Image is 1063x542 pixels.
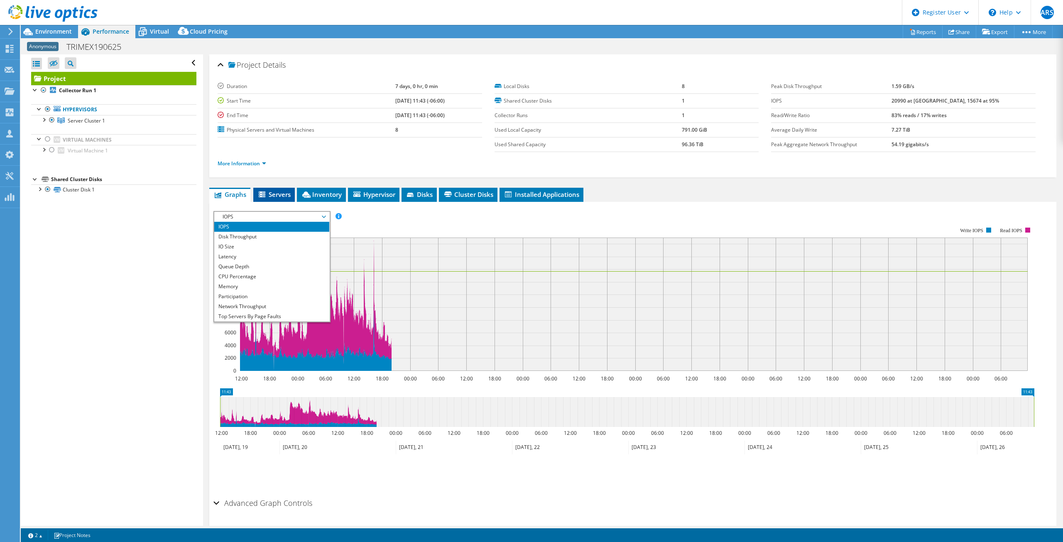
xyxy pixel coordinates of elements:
[913,429,926,437] text: 12:00
[495,97,682,105] label: Shared Cluster Disks
[51,174,196,184] div: Shared Cluster Disks
[477,429,490,437] text: 18:00
[214,252,329,262] li: Latency
[651,429,664,437] text: 06:00
[218,111,395,120] label: End Time
[967,375,980,382] text: 00:00
[855,429,867,437] text: 00:00
[263,60,286,70] span: Details
[214,292,329,302] li: Participation
[989,9,996,16] svg: \n
[629,375,642,382] text: 00:00
[882,375,895,382] text: 06:00
[301,190,342,199] span: Inventory
[228,61,261,69] span: Project
[892,112,947,119] b: 83% reads / 17% writes
[215,429,228,437] text: 12:00
[713,375,726,382] text: 18:00
[960,228,983,233] text: Write IOPS
[150,27,169,35] span: Virtual
[214,232,329,242] li: Disk Throughput
[395,97,445,104] b: [DATE] 11:43 (-06:00)
[892,126,910,133] b: 7.27 TiB
[994,375,1007,382] text: 06:00
[680,429,693,437] text: 12:00
[742,375,754,382] text: 00:00
[769,375,782,382] text: 06:00
[771,97,892,105] label: IOPS
[771,140,892,149] label: Peak Aggregate Network Throughput
[273,429,286,437] text: 00:00
[942,429,955,437] text: 18:00
[225,342,236,349] text: 4000
[460,375,473,382] text: 12:00
[35,27,72,35] span: Environment
[218,126,395,134] label: Physical Servers and Virtual Machines
[682,83,685,90] b: 8
[448,429,460,437] text: 12:00
[738,429,751,437] text: 00:00
[218,212,325,222] span: IOPS
[257,190,291,199] span: Servers
[544,375,557,382] text: 06:00
[495,126,682,134] label: Used Local Capacity
[218,97,395,105] label: Start Time
[31,115,196,126] a: Server Cluster 1
[825,429,838,437] text: 18:00
[22,530,48,540] a: 2
[302,429,315,437] text: 06:00
[971,429,984,437] text: 00:00
[682,97,685,104] b: 1
[854,375,867,382] text: 00:00
[1014,25,1053,38] a: More
[771,111,892,120] label: Read/Write Ratio
[68,147,108,154] span: Virtual Machine 1
[352,190,395,199] span: Hypervisor
[419,429,431,437] text: 06:00
[495,111,682,120] label: Collector Runs
[235,375,248,382] text: 12:00
[31,145,196,156] a: Virtual Machine 1
[798,375,811,382] text: 12:00
[488,375,501,382] text: 18:00
[796,429,809,437] text: 12:00
[504,190,579,199] span: Installed Applications
[938,375,951,382] text: 18:00
[495,82,682,91] label: Local Disks
[406,190,433,199] span: Disks
[214,242,329,252] li: IO Size
[1000,429,1013,437] text: 06:00
[771,82,892,91] label: Peak Disk Throughput
[1041,6,1054,19] span: ARS
[63,42,134,52] h1: TRIMEX190625
[218,82,395,91] label: Duration
[389,429,402,437] text: 00:00
[48,530,96,540] a: Project Notes
[214,272,329,282] li: CPU Percentage
[622,429,635,437] text: 00:00
[517,375,529,382] text: 00:00
[443,190,493,199] span: Cluster Disks
[395,112,445,119] b: [DATE] 11:43 (-06:00)
[506,429,519,437] text: 00:00
[495,140,682,149] label: Used Shared Capacity
[1000,228,1023,233] text: Read IOPS
[218,160,266,167] a: More Information
[214,302,329,311] li: Network Throughput
[709,429,722,437] text: 18:00
[573,375,585,382] text: 12:00
[93,27,129,35] span: Performance
[31,104,196,115] a: Hypervisors
[826,375,839,382] text: 18:00
[535,429,548,437] text: 06:00
[319,375,332,382] text: 06:00
[263,375,276,382] text: 18:00
[376,375,389,382] text: 18:00
[68,117,105,124] span: Server Cluster 1
[214,222,329,232] li: IOPS
[190,27,228,35] span: Cloud Pricing
[348,375,360,382] text: 12:00
[214,311,329,321] li: Top Servers By Page Faults
[771,126,892,134] label: Average Daily Write
[360,429,373,437] text: 18:00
